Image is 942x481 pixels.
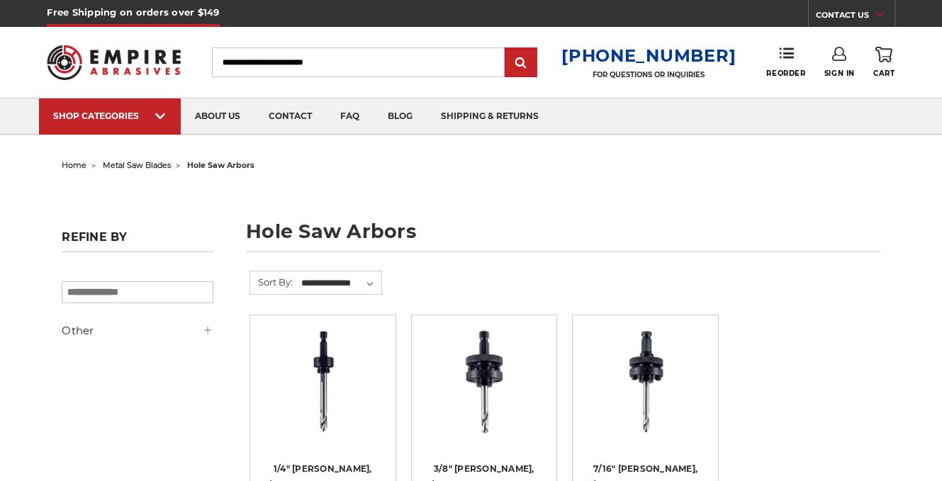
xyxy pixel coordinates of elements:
a: shipping & returns [427,98,553,135]
input: Submit [507,49,535,77]
a: Reorder [766,47,805,77]
select: Sort By: [299,273,381,294]
img: 3/8" Hex Shank Arbor with 5/8-18 thread for hole saws [422,325,547,438]
span: Cart [873,69,895,78]
p: FOR QUESTIONS OR INQUIRIES [561,70,736,79]
img: MA45PS - 7/16" Hex Arbor for Hole Saws [583,325,708,438]
span: hole saw arbors [187,160,254,170]
img: MA24 - 1/4" Hex Shank Hole Saw Arbor with Pilot Drill [260,325,386,438]
h5: Other [62,322,213,339]
a: metal saw blades [103,160,171,170]
a: blog [374,98,427,135]
img: Empire Abrasives [47,36,181,89]
h1: hole saw arbors [246,222,880,252]
h5: Refine by [62,230,213,252]
a: Cart [873,47,895,78]
span: Sign In [824,69,855,78]
a: faq [326,98,374,135]
a: contact [254,98,326,135]
a: home [62,160,86,170]
label: Sort By: [250,271,293,293]
a: CONTACT US [816,7,895,27]
a: about us [181,98,254,135]
a: [PHONE_NUMBER] [561,45,736,66]
span: Reorder [766,69,805,78]
div: SHOP CATEGORIES [53,111,167,121]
